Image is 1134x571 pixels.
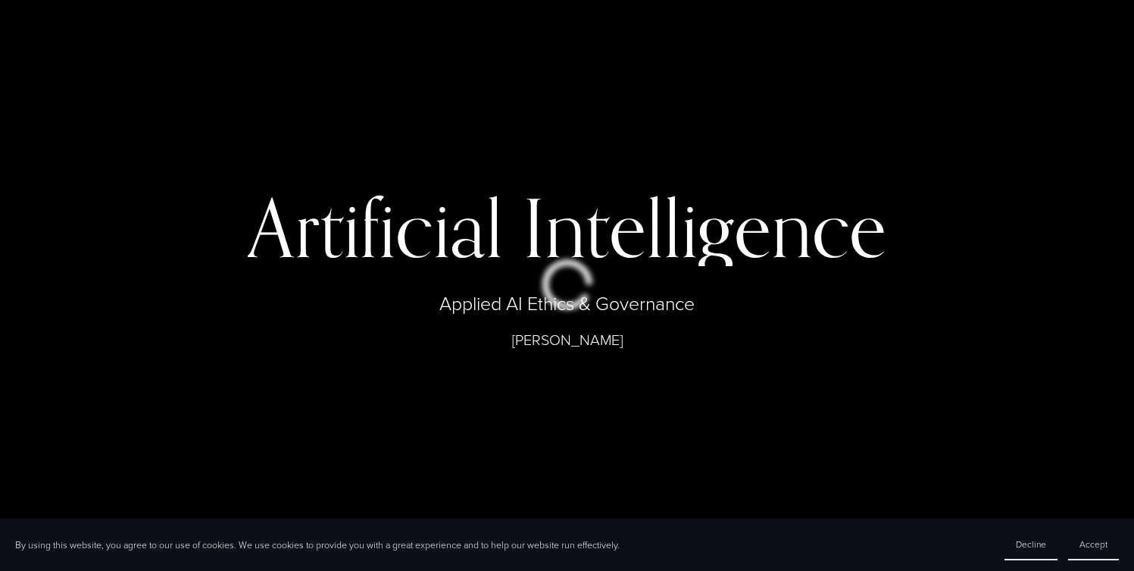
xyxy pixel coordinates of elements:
span: Decline [1016,538,1046,551]
button: Decline [1004,529,1057,560]
p: [PERSON_NAME] [123,329,1011,350]
div: Artificial [248,190,503,267]
span: Accept [1079,538,1107,551]
p: Applied AI Ethics & Governance [123,290,1011,317]
div: Intelligence [523,190,886,267]
button: Accept [1068,529,1119,560]
p: By using this website, you agree to our use of cookies. We use cookies to provide you with a grea... [15,538,620,551]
